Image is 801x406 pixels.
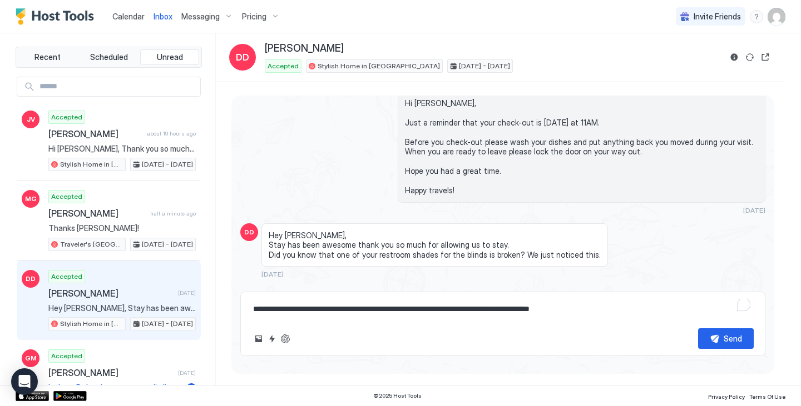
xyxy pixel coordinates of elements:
span: [DATE] [743,206,765,214]
span: Inbox [154,12,172,21]
div: Send [724,333,742,344]
a: Calendar [112,11,145,22]
button: Upload image [252,332,265,345]
div: menu [750,10,763,23]
button: Quick reply [265,332,279,345]
span: [DATE] [261,270,284,278]
span: DD [244,227,254,237]
button: Send [698,328,754,349]
span: Hey [PERSON_NAME], Stay has been awesome thank you so much for allowing us to stay. Did you know ... [269,230,601,260]
span: Invite Friends [694,12,741,22]
button: ChatGPT Auto Reply [279,332,292,345]
div: User profile [768,8,785,26]
div: Open Intercom Messenger [11,368,38,395]
span: Pricing [242,12,266,22]
a: Inbox [154,11,172,22]
span: Calendar [112,12,145,21]
a: Host Tools Logo [16,8,99,25]
span: Messaging [181,12,220,22]
textarea: To enrich screen reader interactions, please activate Accessibility in Grammarly extension settings [252,299,754,319]
span: Hi [PERSON_NAME], Just a reminder that your check-out is [DATE] at 11AM. Before you check-out ple... [405,98,758,196]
